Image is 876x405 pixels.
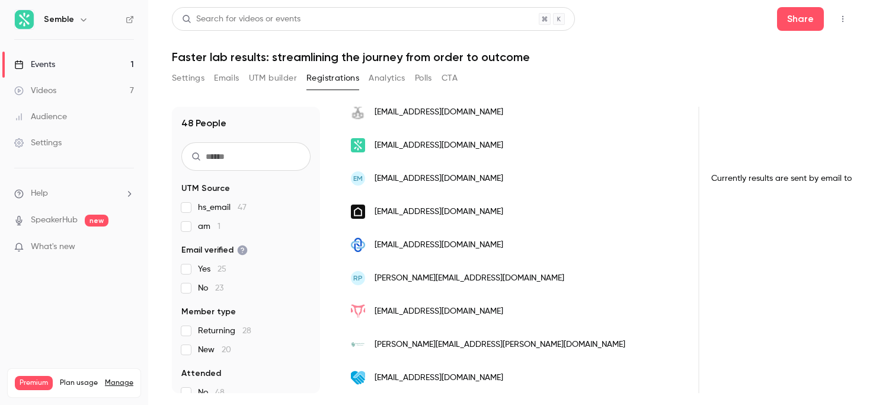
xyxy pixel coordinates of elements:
span: 47 [238,203,247,212]
span: [EMAIL_ADDRESS][DOMAIN_NAME] [375,239,503,251]
div: Videos [14,85,56,97]
span: [PERSON_NAME][EMAIL_ADDRESS][DOMAIN_NAME] [375,272,564,285]
a: Manage [105,378,133,388]
span: Help [31,187,48,200]
iframe: Noticeable Trigger [120,242,134,253]
span: New [198,344,231,356]
span: Yes [198,263,226,275]
img: rylonclinic.com [351,304,365,318]
span: [EMAIL_ADDRESS][DOMAIN_NAME] [375,372,503,384]
h6: Semble [44,14,74,25]
img: nivamedicalclinic.co.uk [351,238,365,252]
span: What's new [31,241,75,253]
span: Email verified [181,244,248,256]
button: Settings [172,69,204,88]
span: 1 [218,222,220,231]
button: CTA [442,69,458,88]
span: [EMAIL_ADDRESS][DOMAIN_NAME] [375,206,503,218]
div: Search for videos or events [182,13,300,25]
span: new [85,215,108,227]
button: UTM builder [249,69,297,88]
img: doctorprithvi.com [351,205,365,219]
span: hs_email [198,202,247,213]
span: [EMAIL_ADDRESS][DOMAIN_NAME] [375,139,503,152]
span: 20 [222,346,231,354]
span: [EMAIL_ADDRESS][DOMAIN_NAME] [375,173,503,185]
div: Audience [14,111,67,123]
img: gentleprocedures.co.uk [351,371,365,385]
span: 28 [242,327,251,335]
span: UTM Source [181,183,230,194]
span: [EMAIL_ADDRESS][DOMAIN_NAME] [375,106,503,119]
img: Semble [15,10,34,29]
h1: Faster lab results: streamlining the journey from order to outcome [172,50,852,64]
div: Settings [14,137,62,149]
span: [EMAIL_ADDRESS][DOMAIN_NAME] [375,305,503,318]
img: andrology.co.uk [351,105,365,119]
button: Registrations [306,69,359,88]
span: 48 [215,388,225,397]
button: Analytics [369,69,405,88]
span: No [198,282,223,294]
span: Premium [15,376,53,390]
span: RP [353,273,363,283]
span: 23 [215,284,223,292]
span: am [198,221,220,232]
a: SpeakerHub [31,214,78,227]
span: EM [353,173,363,184]
span: Plan usage [60,378,98,388]
span: No [198,387,225,398]
span: [PERSON_NAME][EMAIL_ADDRESS][PERSON_NAME][DOMAIN_NAME] [375,339,625,351]
span: Returning [198,325,251,337]
img: semble.io [351,138,365,152]
div: Events [14,59,55,71]
button: Emails [214,69,239,88]
span: Attended [181,368,221,380]
h1: 48 People [181,116,226,130]
img: thegastroclinic.co.uk [351,337,365,352]
span: 25 [218,265,226,273]
span: Member type [181,306,236,318]
button: Polls [415,69,432,88]
button: Share [777,7,824,31]
li: help-dropdown-opener [14,187,134,200]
